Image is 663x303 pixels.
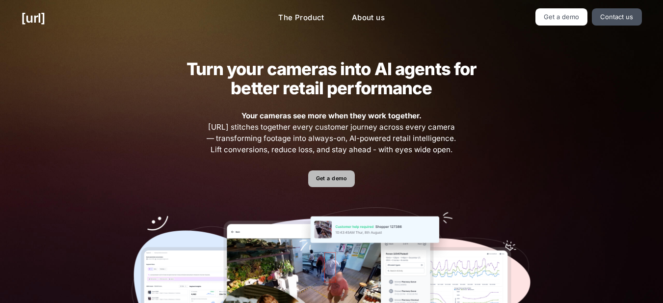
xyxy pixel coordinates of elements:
a: Contact us [592,8,642,26]
a: [URL] [21,8,45,28]
span: [URL] stitches together every customer journey across every camera — transforming footage into al... [206,110,458,155]
a: Get a demo [535,8,588,26]
a: Get a demo [308,170,355,188]
a: The Product [270,8,332,28]
h2: Turn your cameras into AI agents for better retail performance [171,59,492,98]
strong: Your cameras see more when they work together. [241,111,422,120]
a: About us [344,8,393,28]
